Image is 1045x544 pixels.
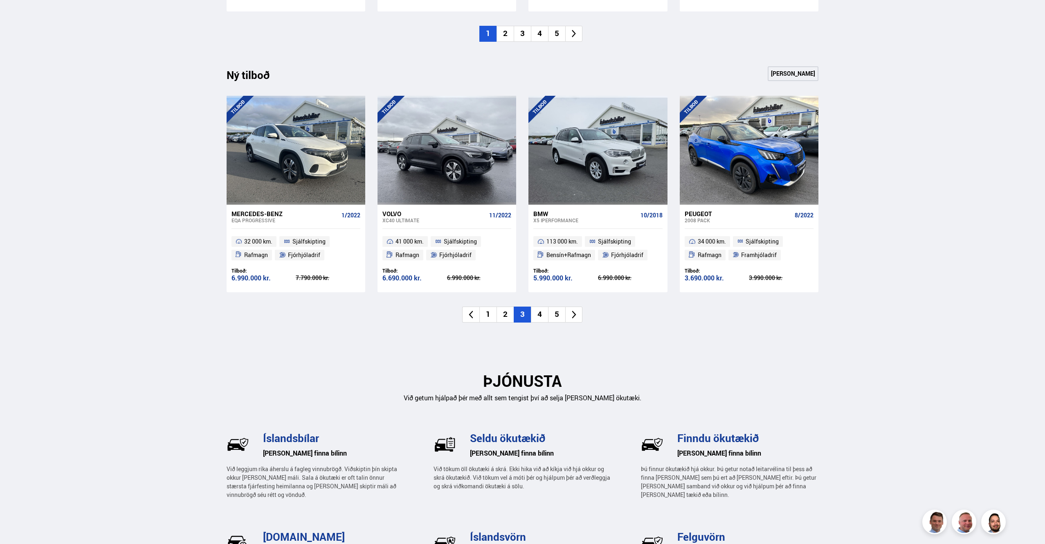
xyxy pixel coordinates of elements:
div: Tilboð: [231,268,296,274]
h3: Íslandsvörn [470,530,611,543]
span: Rafmagn [396,250,419,260]
span: 32 000 km. [244,237,272,246]
span: 8/2022 [795,212,814,219]
a: BMW X5 IPERFORMANCE 10/2018 113 000 km. Sjálfskipting Bensín+Rafmagn Fjórhjóladrif Tilboð: 5.990.... [528,205,667,292]
span: Framhjóladrif [741,250,777,260]
span: 10/2018 [640,212,663,219]
li: 2 [497,26,514,42]
h3: Íslandsbílar [263,432,404,444]
h3: Seldu ökutækið [470,432,611,444]
span: Rafmagn [244,250,268,260]
img: nhp88E3Fdnt1Opn2.png [982,511,1007,535]
p: Við getum hjálpað þér með allt sem tengist því að selja [PERSON_NAME] ökutæki. [227,393,819,403]
div: Tilboð: [685,268,749,274]
span: 113 000 km. [546,237,578,246]
span: Rafmagn [698,250,721,260]
div: 5.990.000 kr. [533,275,598,282]
h3: Finndu ökutækið [677,432,818,444]
div: 6.990.000 kr. [598,275,663,281]
img: wj-tEQaV63q7uWzm.svg [227,433,249,456]
span: Sjálfskipting [444,237,477,246]
img: U-P77hVsr2UxK2Mi.svg [434,433,456,456]
div: XC40 ULTIMATE [382,217,486,223]
p: Við leggjum ríka áherslu á fagleg vinnubrögð. Viðskiptin þín skipta okkur [PERSON_NAME] máli. Sal... [227,465,404,499]
div: 3.990.000 kr. [749,275,814,281]
div: Volvo [382,210,486,217]
li: 3 [514,307,531,323]
li: 2 [497,307,514,323]
li: 5 [548,307,565,323]
span: 34 000 km. [698,237,726,246]
h6: [PERSON_NAME] finna bílinn [263,447,404,459]
span: Fjórhjóladrif [288,250,320,260]
div: BMW [533,210,637,217]
h6: [PERSON_NAME] finna bílinn [470,447,611,459]
a: Mercedes-Benz EQA PROGRESSIVE 1/2022 32 000 km. Sjálfskipting Rafmagn Fjórhjóladrif Tilboð: 6.990... [227,205,365,292]
span: Fjórhjóladrif [611,250,643,260]
div: 6.990.000 kr. [231,275,296,282]
div: Tilboð: [382,268,447,274]
li: 1 [479,26,497,42]
div: 2008 PACK [685,217,791,223]
button: Open LiveChat chat widget [7,3,31,28]
div: 7.790.000 kr. [296,275,360,281]
span: Fjórhjóladrif [439,250,472,260]
a: Volvo XC40 ULTIMATE 11/2022 41 000 km. Sjálfskipting Rafmagn Fjórhjóladrif Tilboð: 6.690.000 kr. ... [378,205,516,292]
h6: [PERSON_NAME] finna bílinn [677,447,818,459]
div: 6.990.000 kr. [447,275,512,281]
div: Ný tilboð [227,69,284,86]
h3: Felguvörn [677,530,818,543]
img: BkM1h9GEeccOPUq4.svg [641,433,663,456]
img: siFngHWaQ9KaOqBr.png [953,511,978,535]
div: EQA PROGRESSIVE [231,217,338,223]
span: Sjálfskipting [598,237,631,246]
p: Við tökum öll ökutæki á skrá. Ekki hika við að kíkja við hjá okkur og skrá ökutækið. Við tökum ve... [434,465,611,490]
span: 11/2022 [489,212,511,219]
li: 5 [548,26,565,42]
div: Mercedes-Benz [231,210,338,217]
div: X5 IPERFORMANCE [533,217,637,223]
div: 6.690.000 kr. [382,275,447,282]
li: 4 [531,26,548,42]
span: 1/2022 [342,212,360,219]
span: Bensín+Rafmagn [546,250,591,260]
li: 4 [531,307,548,323]
h3: [DOMAIN_NAME] [263,530,404,543]
img: FbJEzSuNWCJXmdc-.webp [924,511,948,535]
span: Sjálfskipting [746,237,779,246]
div: Tilboð: [533,268,598,274]
li: 3 [514,26,531,42]
div: 3.690.000 kr. [685,275,749,282]
h2: ÞJÓNUSTA [227,372,819,390]
li: 1 [479,307,497,323]
span: 41 000 km. [396,237,424,246]
a: [PERSON_NAME] [768,66,818,81]
span: Sjálfskipting [292,237,326,246]
div: Peugeot [685,210,791,217]
a: Peugeot 2008 PACK 8/2022 34 000 km. Sjálfskipting Rafmagn Framhjóladrif Tilboð: 3.690.000 kr. 3.9... [680,205,818,292]
p: Þú finnur ökutækið hjá okkur. Þú getur notað leitarvélina til þess að finna [PERSON_NAME] sem þú ... [641,465,818,499]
